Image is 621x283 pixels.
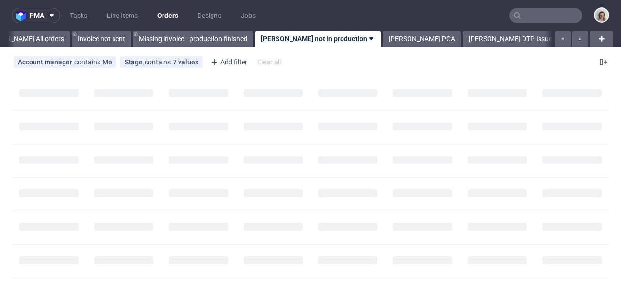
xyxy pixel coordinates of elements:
[30,12,44,19] span: pma
[12,8,60,23] button: pma
[18,58,74,66] span: Account manager
[255,31,381,47] a: [PERSON_NAME] not in production
[64,8,93,23] a: Tasks
[173,58,198,66] div: 7 values
[145,58,173,66] span: contains
[383,31,461,47] a: [PERSON_NAME] PCA
[207,54,249,70] div: Add filter
[125,58,145,66] span: Stage
[235,8,261,23] a: Jobs
[133,31,253,47] a: Missing invoice - production finished
[101,8,144,23] a: Line Items
[595,8,608,22] img: Monika Poźniak
[463,31,558,47] a: [PERSON_NAME] DTP Issue
[255,55,283,69] div: Clear all
[16,10,30,21] img: logo
[72,31,131,47] a: Invoice not sent
[151,8,184,23] a: Orders
[102,58,112,66] div: Me
[74,58,102,66] span: contains
[192,8,227,23] a: Designs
